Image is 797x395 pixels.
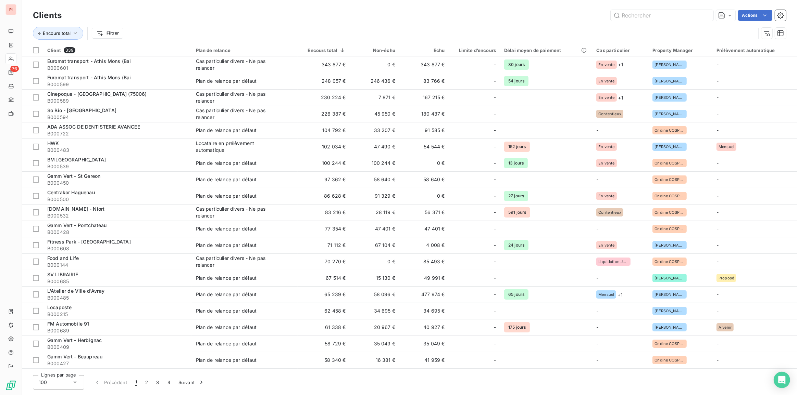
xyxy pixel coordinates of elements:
span: 175 jours [504,322,530,332]
span: Liquidation Judiciaire [598,260,628,264]
h3: Clients [33,9,62,22]
span: En vente [598,79,614,83]
td: 86 628 € [298,188,350,204]
td: 102 034 € [298,139,350,155]
span: - [717,291,719,297]
button: Précédent [90,375,131,390]
div: Plan de relance par défaut [196,307,257,314]
td: 56 371 € [399,204,449,221]
td: 58 729 € [298,335,350,352]
span: Ondine COSPEREC [655,128,685,132]
span: En vente [598,145,614,149]
span: [PERSON_NAME] [655,112,685,116]
span: B000409 [47,344,188,351]
td: 91 585 € [399,122,449,139]
div: Cas particulier divers - Ne pas relancer [196,91,282,104]
span: - [494,225,496,232]
span: B000689 [47,327,188,334]
button: Filtrer [92,28,123,39]
span: Euromat transport - Athis Mons (Bai [47,75,131,80]
span: 13 jours [504,158,528,168]
td: 9 373 € [350,368,400,385]
span: En vente [598,95,614,100]
td: 226 387 € [298,106,350,122]
span: + 1 [618,94,623,101]
td: 70 270 € [298,253,350,270]
button: Suivant [174,375,209,390]
button: Actions [738,10,772,21]
span: - [494,61,496,68]
span: B000722 [47,130,188,137]
span: Ondine COSPEREC [655,161,685,165]
span: 27 jours [504,191,528,201]
td: 91 329 € [350,188,400,204]
td: 49 991 € [399,270,449,286]
span: Euromat transport - Athis Mons (Bai [47,58,131,64]
span: B000532 [47,212,188,219]
td: 58 340 € [298,352,350,368]
span: B000601 [47,65,188,71]
span: [PERSON_NAME] [655,292,685,297]
span: B000144 [47,262,188,268]
div: Plan de relance par défaut [196,193,257,199]
div: Plan de relance par défaut [196,225,257,232]
span: B000428 [47,229,188,236]
div: Open Intercom Messenger [774,372,790,388]
span: - [717,308,719,314]
span: [PERSON_NAME] [655,276,685,280]
div: Cas particulier [596,48,644,53]
div: Non-échu [354,48,396,53]
span: L'Atelier de Ville d'Avray [47,288,104,294]
span: Encours total [43,30,71,36]
span: SV LIBRAIRIE [47,272,78,277]
td: 180 437 € [399,106,449,122]
span: + 1 [618,291,623,298]
span: 1 [135,379,137,386]
span: - [494,242,496,249]
span: B000599 [47,81,188,88]
div: Locataire en prélèvement automatique [196,140,282,154]
span: Ondine COSPEREC [655,210,685,214]
span: - [717,341,719,346]
div: Plan de relance par défaut [196,324,257,331]
span: [PERSON_NAME] [655,325,685,329]
span: HWK [47,140,59,146]
span: ADA ASSOC DE DENTISTERIE AVANCEE [47,124,140,130]
span: 65 jours [504,289,528,300]
span: Mensuel [719,145,734,149]
td: 0 € [399,188,449,204]
span: - [494,94,496,101]
span: Proposé [719,276,734,280]
span: - [596,308,598,314]
td: 58 640 € [350,171,400,188]
span: B000450 [47,180,188,186]
button: 4 [163,375,174,390]
div: Plan de relance par défaut [196,176,257,183]
div: Plan de relance par défaut [196,340,257,347]
td: 343 877 € [298,56,350,73]
span: 24 jours [504,240,528,250]
td: 47 490 € [350,139,400,155]
td: 100 244 € [350,155,400,171]
span: - [494,176,496,183]
span: Food and Life [47,255,79,261]
div: Prélèvement automatique [717,48,793,53]
td: 58 096 € [350,286,400,303]
td: 4 008 € [399,237,449,253]
div: Property Manager [652,48,708,53]
span: Ondine COSPEREC [655,194,685,198]
span: B000594 [47,114,188,121]
td: 35 049 € [399,335,449,352]
span: Centrakor Haguenau [47,189,95,195]
td: 55 709 € [298,368,350,385]
span: En vente [598,243,614,247]
td: 0 € [399,155,449,171]
div: Cas particulier divers - Ne pas relancer [196,58,282,71]
td: 41 959 € [399,352,449,368]
span: - [494,291,496,298]
td: 67 104 € [350,237,400,253]
button: 2 [141,375,152,390]
td: 104 792 € [298,122,350,139]
input: Rechercher [611,10,713,21]
span: En vente [598,194,614,198]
